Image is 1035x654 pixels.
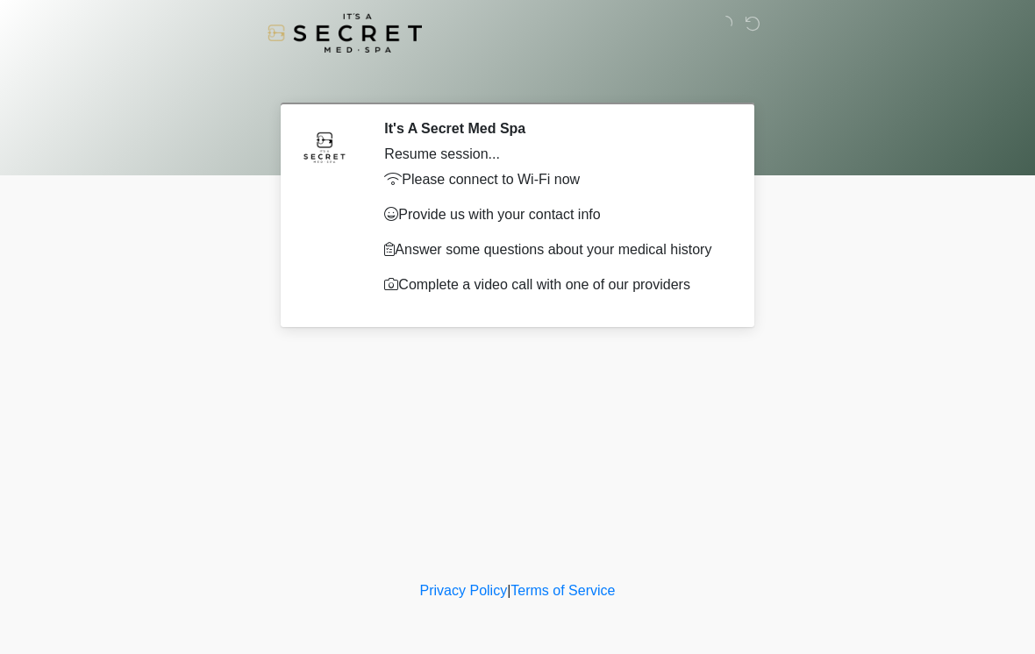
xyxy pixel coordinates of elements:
p: Provide us with your contact info [384,204,724,225]
img: Agent Avatar [298,120,351,173]
h1: ‎ ‎ [272,63,763,96]
a: Terms of Service [510,583,615,598]
a: | [507,583,510,598]
h2: It's A Secret Med Spa [384,120,724,137]
img: It's A Secret Med Spa Logo [268,13,422,53]
div: Resume session... [384,144,724,165]
p: Please connect to Wi-Fi now [384,169,724,190]
p: Answer some questions about your medical history [384,239,724,260]
p: Complete a video call with one of our providers [384,274,724,295]
a: Privacy Policy [420,583,508,598]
